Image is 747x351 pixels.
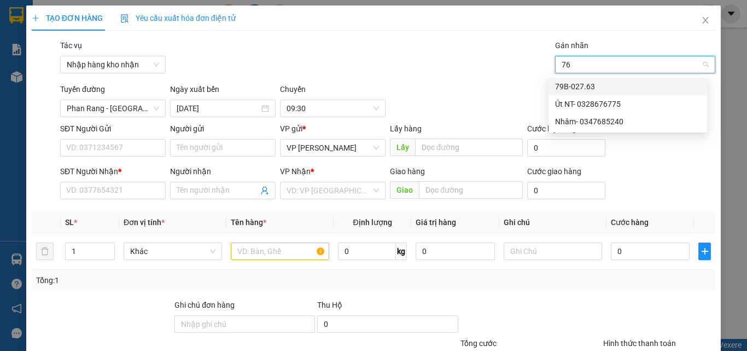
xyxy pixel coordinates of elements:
span: Giá trị hàng [416,218,456,227]
strong: Gửi: [4,29,71,50]
span: Lấy hàng [390,124,422,133]
span: Cước hàng [611,218,649,227]
label: Hình thức thanh toán [603,339,676,348]
span: TẠO ĐƠN HÀNG [32,14,103,22]
span: close [701,16,710,25]
span: Khác [130,243,215,260]
span: 0399646730 [75,51,125,62]
div: Tổng: 1 [36,274,289,286]
input: Cước lấy hàng [527,139,605,157]
span: plus [32,14,39,22]
span: 1 [74,82,79,92]
button: Close [690,5,721,36]
span: Giao hàng [390,167,425,176]
input: Dọc đường [419,181,523,199]
input: Ghi chú đơn hàng [174,315,315,333]
span: 09:30 [287,100,379,117]
input: 13/08/2025 [177,102,259,114]
span: VP Phan Rang [287,140,379,156]
th: Ghi chú [499,212,606,233]
input: Gán nhãn [562,58,572,71]
span: VP CT3 [GEOGRAPHIC_DATA] [75,29,160,50]
p: Số lượng [52,70,100,80]
span: VP Nhận [280,167,311,176]
strong: Nhà xe Đức lộc [37,6,127,21]
label: Gán nhãn [555,41,588,50]
button: plus [698,243,711,260]
div: Người nhận [170,165,276,177]
input: VD: Bàn, Ghế [231,243,329,260]
label: Cước lấy hàng [527,124,576,133]
span: 0399646730 [4,51,54,62]
p: Cước hàng [102,70,159,80]
span: Phan Rang - Nha Trang [67,100,159,117]
span: Nhập hàng kho nhận [67,56,159,73]
div: Nhâm- 0347685240 [548,113,707,130]
div: Người gửi [170,123,276,135]
span: Tên hàng [231,218,266,227]
label: Cước giao hàng [527,167,581,176]
button: delete [36,243,54,260]
p: Tên hàng [4,70,50,80]
span: plus [699,247,710,256]
span: VP [PERSON_NAME] [4,29,71,50]
img: icon [120,14,129,23]
span: Đơn vị tính [124,218,165,227]
div: Tuyến đường [60,83,166,100]
input: Dọc đường [415,139,523,156]
div: 79B-027.63 [555,80,701,93]
div: 79B-027.63 [548,78,707,95]
label: Ghi chú đơn hàng [174,301,235,309]
div: SĐT Người Nhận [60,165,166,177]
div: Út NT- 0328676775 [548,95,707,113]
div: VP gửi [280,123,386,135]
span: 50000 [119,82,143,92]
span: kiện [19,82,36,92]
span: Thu Hộ [317,301,342,309]
label: Tác vụ [60,41,82,50]
div: Ngày xuất bến [170,83,276,100]
div: Chuyến [280,83,386,100]
span: Tổng cước [460,339,497,348]
strong: Nhận: [75,29,160,50]
input: 0 [416,243,494,260]
span: Định lượng [353,218,392,227]
div: Út NT- 0328676775 [555,98,701,110]
div: SĐT Người Gửi [60,123,166,135]
span: Giao [390,181,419,199]
span: kg [396,243,407,260]
span: Lấy [390,139,415,156]
input: Ghi Chú [504,243,602,260]
span: user-add [260,186,269,195]
div: Nhâm- 0347685240 [555,116,701,128]
span: Yêu cầu xuất hóa đơn điện tử [120,14,236,22]
span: SL [65,218,74,227]
input: Cước giao hàng [527,182,605,199]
